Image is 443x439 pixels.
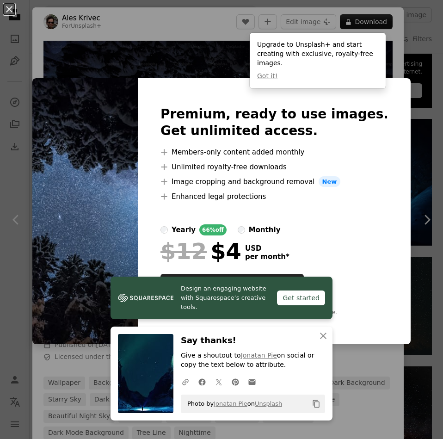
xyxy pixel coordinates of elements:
span: Design an engaging website with Squarespace’s creative tools. [181,284,270,312]
span: USD [245,244,289,253]
h2: Premium, ready to use images. Get unlimited access. [160,106,388,139]
img: premium_photo-1686050878751-89499d28d153 [32,78,138,345]
input: yearly66%off [160,226,168,234]
a: Share on Pinterest [227,372,244,391]
a: Design an engaging website with Squarespace’s creative tools.Get started [111,277,332,319]
a: Share on Facebook [194,372,210,391]
span: Photo by on [183,396,282,411]
h3: Say thanks! [181,334,325,347]
li: Enhanced legal protections [160,191,388,202]
div: Get started [277,291,325,305]
input: monthly [238,226,245,234]
a: Share over email [244,372,260,391]
span: $12 [160,239,207,263]
div: 66% off [199,224,227,235]
p: Give a shoutout to on social or copy the text below to attribute. [181,351,325,370]
a: Share on Twitter [210,372,227,391]
a: Jonatan Pie [241,352,277,359]
div: monthly [249,224,281,235]
div: yearly [172,224,196,235]
span: per month * [245,253,289,261]
li: Members-only content added monthly [160,147,388,158]
a: Jonatan Pie [214,400,247,407]
a: Unsplash [255,400,282,407]
button: GetUnsplash+ [160,274,304,294]
li: Unlimited royalty-free downloads [160,161,388,173]
div: $4 [160,239,241,263]
li: Image cropping and background removal [160,176,388,187]
span: New [319,176,341,187]
button: Got it! [257,72,277,81]
button: Copy to clipboard [308,396,324,412]
img: file-1606177908946-d1eed1cbe4f5image [118,291,173,305]
div: Upgrade to Unsplash+ and start creating with exclusive, royalty-free images. [250,33,386,88]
